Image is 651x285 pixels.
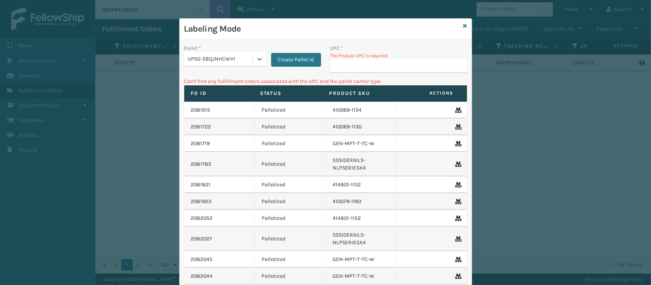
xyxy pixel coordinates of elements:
td: 410069-1154 [326,102,396,118]
td: Palletized [255,227,326,251]
a: 2081785 [191,160,212,168]
i: Remove From Pallet [455,236,460,242]
a: 2082027 [191,235,212,243]
a: 2081722 [191,123,211,131]
td: Palletized [255,210,326,227]
td: Palletized [255,251,326,268]
div: UPSG-58QJNHCWV1 [188,55,253,63]
a: 2081923 [191,198,212,205]
a: 2082052 [191,215,213,222]
td: Palletized [255,135,326,152]
label: Product SKU [329,90,384,97]
td: Palletized [255,102,326,118]
i: Remove From Pallet [455,141,460,146]
span: Actions [393,87,458,99]
a: 2081821 [191,181,211,189]
a: 2081615 [191,106,211,114]
i: Remove From Pallet [455,162,460,167]
td: Palletized [255,118,326,135]
td: Palletized [255,152,326,176]
label: UPC [330,44,344,52]
p: The Product UPC is required. [330,52,467,59]
td: Palletized [255,268,326,285]
a: 2082045 [191,256,213,263]
h3: Labeling Mode [184,23,460,35]
i: Remove From Pallet [455,216,460,221]
label: Status [260,90,315,97]
td: SSSIDERAILS-NLPSERIESX4 [326,152,396,176]
td: Palletized [255,193,326,210]
i: Remove From Pallet [455,182,460,187]
label: Fo Id [191,90,246,97]
i: Remove From Pallet [455,257,460,262]
td: GEN-MPT-T-TC-W [326,268,396,285]
td: 414801-1152 [326,210,396,227]
a: 2081719 [191,140,210,147]
td: Palletized [255,176,326,193]
i: Remove From Pallet [455,274,460,279]
td: 410079-1160 [326,193,396,210]
i: Remove From Pallet [455,124,460,130]
label: Pallet [184,44,201,52]
i: Remove From Pallet [455,107,460,113]
td: SSSIDERAILS-NLPSERIESX4 [326,227,396,251]
td: 410069-1130 [326,118,396,135]
button: Create Pallet Id [271,53,321,67]
a: 2082044 [191,272,213,280]
td: 414801-1152 [326,176,396,193]
p: Can't find any fulfillment orders associated with the UPC and the pallet carrier type. [184,77,467,85]
td: GEN-MPT-T-TC-W [326,135,396,152]
td: GEN-MPT-T-TC-W [326,251,396,268]
i: Remove From Pallet [455,199,460,204]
